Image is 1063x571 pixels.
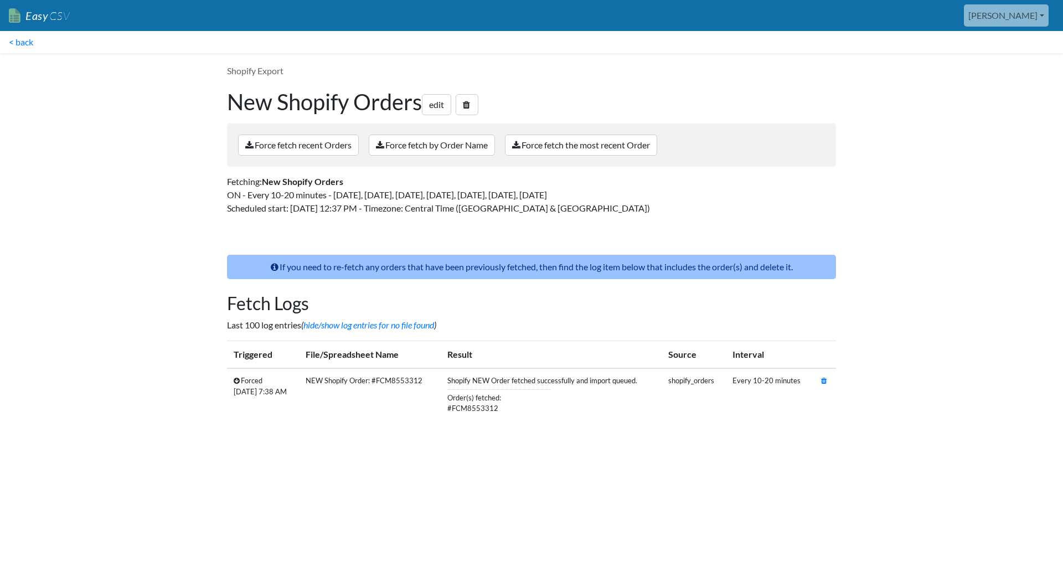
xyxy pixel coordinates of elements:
[9,4,70,27] a: EasyCSV
[227,341,299,369] th: Triggered
[227,368,299,421] td: Forced [DATE] 7:38 AM
[726,368,814,421] td: Every 10-20 minutes
[227,318,836,332] p: Last 100 log entries
[299,368,440,421] td: NEW Shopify Order: #FCM8553312
[303,320,434,330] a: hide/show log entries for no file found
[262,176,343,187] strong: New Shopify Orders
[48,9,70,23] span: CSV
[238,135,359,156] a: Force fetch recent Orders
[227,175,836,215] p: Fetching: ON - Every 10-20 minutes - [DATE], [DATE], [DATE], [DATE], [DATE], [DATE], [DATE] Sched...
[441,341,662,369] th: Result
[662,341,726,369] th: Source
[227,64,836,78] p: Shopify Export
[726,341,814,369] th: Interval
[227,89,836,115] h1: New Shopify Orders
[441,368,662,421] td: Shopify NEW Order fetched successfully and import queued.
[227,293,836,314] h2: Fetch Logs
[505,135,657,156] a: Force fetch the most recent Order
[227,255,836,279] p: If you need to re-fetch any orders that have been previously fetched, then find the log item belo...
[422,94,451,115] a: edit
[964,4,1049,27] a: [PERSON_NAME]
[299,341,440,369] th: File/Spreadsheet Name
[369,135,495,156] a: Force fetch by Order Name
[662,368,726,421] td: shopify_orders
[301,320,436,330] i: ( )
[447,389,551,414] p: Order(s) fetched: #FCM8553312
